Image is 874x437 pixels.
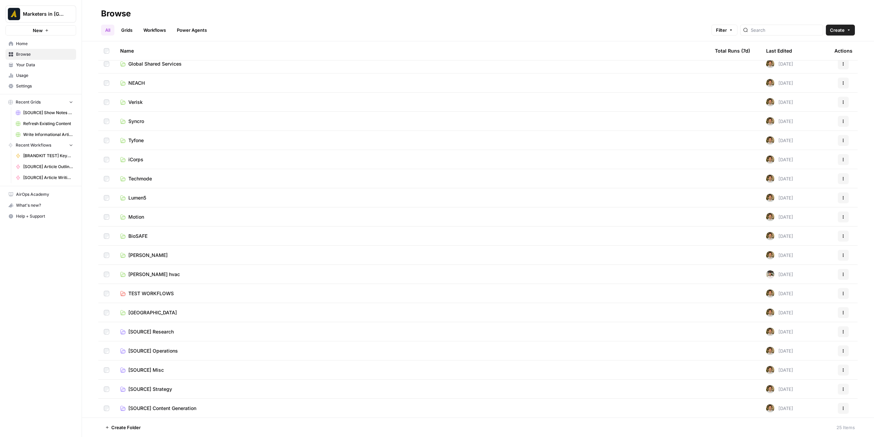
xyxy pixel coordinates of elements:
span: Refresh Existing Content [23,121,73,127]
div: Total Runs (7d) [715,41,750,60]
div: [DATE] [766,270,793,278]
span: Write Informational Article [23,132,73,138]
div: [DATE] [766,175,793,183]
a: Grids [117,25,137,36]
span: [PERSON_NAME] hvac [128,271,180,278]
a: Lumen5 [120,194,704,201]
button: What's new? [5,200,76,211]
span: AirOps Academy [16,191,73,197]
span: Techmode [128,175,152,182]
a: Usage [5,70,76,81]
div: [DATE] [766,155,793,164]
span: Recent Grids [16,99,41,105]
div: [DATE] [766,117,793,125]
span: Verisk [128,99,143,106]
span: Marketers in [GEOGRAPHIC_DATA] [23,11,64,17]
button: New [5,25,76,36]
a: [SOURCE] Article Writing - Transcript-Driven Articles [13,172,76,183]
div: [DATE] [766,79,793,87]
span: Syncro [128,118,144,125]
img: 5zyzjh3tw4s3l6pe5wy4otrd1hyg [766,366,774,374]
a: [GEOGRAPHIC_DATA] [120,309,704,316]
div: 25 Items [836,424,855,431]
div: [DATE] [766,404,793,412]
div: [DATE] [766,366,793,374]
span: [PERSON_NAME] [128,252,168,259]
span: Global Shared Services [128,60,182,67]
img: 5zyzjh3tw4s3l6pe5wy4otrd1hyg [766,347,774,355]
span: Motion [128,214,144,220]
img: 5zyzjh3tw4s3l6pe5wy4otrd1hyg [766,404,774,412]
div: Browse [101,8,131,19]
img: 5zyzjh3tw4s3l6pe5wy4otrd1hyg [766,175,774,183]
span: [SOURCE] Article Writing - Transcript-Driven Articles [23,175,73,181]
a: All [101,25,114,36]
span: Home [16,41,73,47]
div: [DATE] [766,309,793,317]
a: NEACH [120,80,704,86]
span: [SOURCE] Operations [128,347,178,354]
a: Browse [5,49,76,60]
img: 5zyzjh3tw4s3l6pe5wy4otrd1hyg [766,385,774,393]
span: Your Data [16,62,73,68]
a: iCorps [120,156,704,163]
a: Power Agents [173,25,211,36]
a: Write Informational Article [13,129,76,140]
span: TEST WORKFLOWS [128,290,174,297]
div: [DATE] [766,251,793,259]
span: BioSAFE [128,233,147,240]
a: Home [5,38,76,49]
div: Last Edited [766,41,792,60]
div: Name [120,41,704,60]
span: Create [830,27,845,33]
a: [SOURCE] Strategy [120,386,704,393]
img: Marketers in Demand Logo [8,8,20,20]
div: [DATE] [766,347,793,355]
img: 5zyzjh3tw4s3l6pe5wy4otrd1hyg [766,136,774,145]
img: 5zyzjh3tw4s3l6pe5wy4otrd1hyg [766,60,774,68]
span: Browse [16,51,73,57]
img: 5zyzjh3tw4s3l6pe5wy4otrd1hyg [766,251,774,259]
span: Lumen5 [128,194,146,201]
div: [DATE] [766,136,793,145]
div: What's new? [6,200,76,210]
a: Settings [5,81,76,92]
span: [BRANDKIT TEST] Keyword-Driven Article: Content Brief [23,153,73,159]
a: [SOURCE] Misc [120,367,704,373]
a: [SOURCE] Research [120,328,704,335]
button: Filter [711,25,737,36]
div: [DATE] [766,385,793,393]
img: 5zyzjh3tw4s3l6pe5wy4otrd1hyg [766,328,774,336]
a: Your Data [5,59,76,70]
img: 5zyzjh3tw4s3l6pe5wy4otrd1hyg [766,155,774,164]
a: AirOps Academy [5,189,76,200]
span: [GEOGRAPHIC_DATA] [128,309,177,316]
a: Workflows [139,25,170,36]
div: [DATE] [766,60,793,68]
a: Tyfone [120,137,704,144]
a: [BRANDKIT TEST] Keyword-Driven Article: Content Brief [13,150,76,161]
div: [DATE] [766,194,793,202]
a: [SOURCE] Content Generation [120,405,704,412]
span: New [33,27,43,34]
div: [DATE] [766,328,793,336]
a: BioSAFE [120,233,704,240]
img: 5zyzjh3tw4s3l6pe5wy4otrd1hyg [766,289,774,298]
span: Settings [16,83,73,89]
div: [DATE] [766,213,793,221]
img: 5zyzjh3tw4s3l6pe5wy4otrd1hyg [766,309,774,317]
a: [SOURCE] Article Outline - Transcript-Driven Articles [13,161,76,172]
span: iCorps [128,156,143,163]
input: Search [751,27,820,33]
a: Global Shared Services [120,60,704,67]
div: [DATE] [766,289,793,298]
a: Syncro [120,118,704,125]
img: 5zyzjh3tw4s3l6pe5wy4otrd1hyg [766,232,774,240]
span: Recent Workflows [16,142,51,148]
span: Usage [16,72,73,79]
span: [SOURCE] Content Generation [128,405,196,412]
span: [SOURCE] Misc [128,367,164,373]
img: 5zyzjh3tw4s3l6pe5wy4otrd1hyg [766,194,774,202]
a: Refresh Existing Content [13,118,76,129]
img: 5zyzjh3tw4s3l6pe5wy4otrd1hyg [766,79,774,87]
